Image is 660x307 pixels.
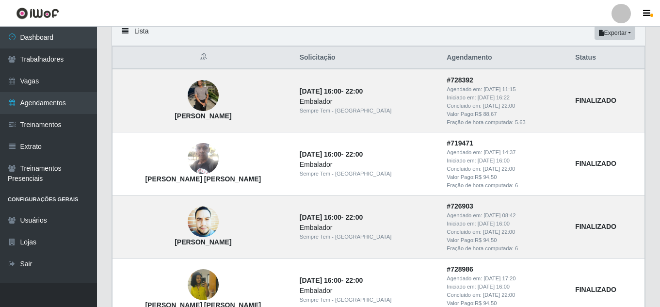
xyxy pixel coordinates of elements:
div: Valor Pago: R$ 94,50 [447,173,563,181]
strong: FINALIZADO [575,97,616,104]
img: Paulo Miranda Marinho [188,75,219,116]
div: Embalador [300,97,435,107]
div: Sempre Tem - [GEOGRAPHIC_DATA] [300,296,435,304]
div: Sempre Tem - [GEOGRAPHIC_DATA] [300,170,435,178]
th: Agendamento [441,47,569,69]
div: Embalador [300,286,435,296]
time: [DATE] 22:00 [483,229,515,235]
strong: FINALIZADO [575,223,616,230]
th: Solicitação [294,47,441,69]
div: Fração de hora computada: 6 [447,244,563,253]
div: Agendado em: [447,85,563,94]
time: [DATE] 16:00 [300,213,341,221]
strong: # 719471 [447,139,473,147]
div: Concluido em: [447,291,563,299]
div: Agendado em: [447,211,563,220]
div: Iniciado em: [447,283,563,291]
time: 22:00 [345,276,363,284]
time: [DATE] 16:00 [478,221,510,226]
strong: # 728392 [447,76,473,84]
div: Iniciado em: [447,220,563,228]
div: Sempre Tem - [GEOGRAPHIC_DATA] [300,233,435,241]
div: Embalador [300,223,435,233]
div: Concluido em: [447,102,563,110]
time: [DATE] 16:00 [300,150,341,158]
time: [DATE] 22:00 [483,292,515,298]
time: [DATE] 17:20 [483,275,515,281]
strong: # 728986 [447,265,473,273]
time: [DATE] 22:00 [483,103,515,109]
div: Concluido em: [447,228,563,236]
div: Agendado em: [447,148,563,157]
div: Valor Pago: R$ 94,50 [447,236,563,244]
time: 22:00 [345,150,363,158]
strong: - [300,276,363,284]
div: Lista [112,20,645,46]
strong: - [300,87,363,95]
strong: # 726903 [447,202,473,210]
img: CoreUI Logo [16,7,59,19]
time: [DATE] 16:00 [300,276,341,284]
div: Fração de hora computada: 6 [447,181,563,190]
div: Valor Pago: R$ 88,67 [447,110,563,118]
time: 22:00 [345,87,363,95]
div: Concluido em: [447,165,563,173]
time: [DATE] 11:15 [483,86,515,92]
strong: - [300,213,363,221]
time: [DATE] 16:00 [478,158,510,163]
strong: FINALIZADO [575,286,616,293]
img: Ronaldo de Souza Teodoro [188,206,219,237]
div: Sempre Tem - [GEOGRAPHIC_DATA] [300,107,435,115]
strong: - [300,150,363,158]
strong: [PERSON_NAME] [175,238,231,246]
div: Fração de hora computada: 5.63 [447,118,563,127]
strong: [PERSON_NAME] [PERSON_NAME] [145,175,261,183]
time: [DATE] 16:00 [478,284,510,290]
time: [DATE] 16:22 [478,95,510,100]
div: Embalador [300,160,435,170]
th: Status [569,47,644,69]
div: Iniciado em: [447,94,563,102]
div: Iniciado em: [447,157,563,165]
button: Exportar [595,26,635,40]
time: [DATE] 08:42 [483,212,515,218]
time: [DATE] 16:00 [300,87,341,95]
time: 22:00 [345,213,363,221]
img: Anderson Conceição de Souza [188,138,219,179]
strong: FINALIZADO [575,160,616,167]
time: [DATE] 22:00 [483,166,515,172]
strong: [PERSON_NAME] [175,112,231,120]
div: Agendado em: [447,275,563,283]
time: [DATE] 14:37 [483,149,515,155]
